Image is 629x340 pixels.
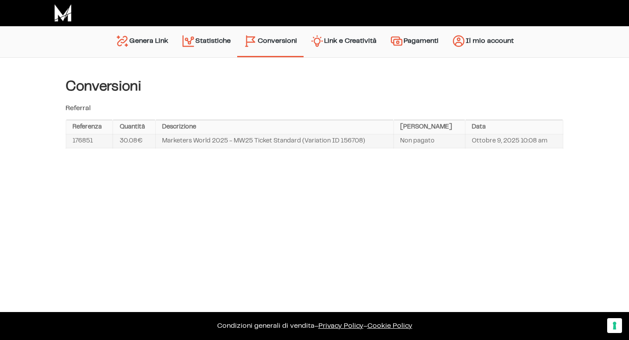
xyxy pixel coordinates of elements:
h4: Conversioni [66,79,563,94]
button: Le tue preferenze relative al consenso per le tecnologie di tracciamento [607,318,622,333]
th: Data [465,120,563,134]
td: Marketers World 2025 - MW25 Ticket Standard (Variation ID 156708) [156,134,394,148]
img: generate-link.svg [115,34,129,48]
a: Statistiche [175,31,237,53]
th: [PERSON_NAME] [394,120,466,134]
a: Pagamenti [383,31,445,53]
a: Il mio account [445,31,520,53]
th: Referenza [66,120,113,134]
iframe: Customerly Messenger Launcher [7,306,33,332]
img: creativity.svg [310,34,324,48]
img: account.svg [452,34,466,48]
span: Cookie Policy [367,323,412,329]
p: Referral [66,103,563,114]
td: Non pagato [394,134,466,148]
a: Link e Creatività [304,31,383,53]
a: Genera Link [109,31,175,53]
td: 30.08€ [113,134,156,148]
p: – – [9,321,620,331]
img: payments.svg [390,34,404,48]
a: Conversioni [237,31,304,52]
th: Quantità [113,120,156,134]
th: Descrizione [156,120,394,134]
img: conversion-2.svg [244,34,258,48]
img: stats.svg [181,34,195,48]
td: Ottobre 9, 2025 10:08 am [465,134,563,148]
nav: Menu principale [109,26,520,57]
a: Privacy Policy [318,323,363,329]
a: Condizioni generali di vendita [217,323,314,329]
td: 176851 [66,134,113,148]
